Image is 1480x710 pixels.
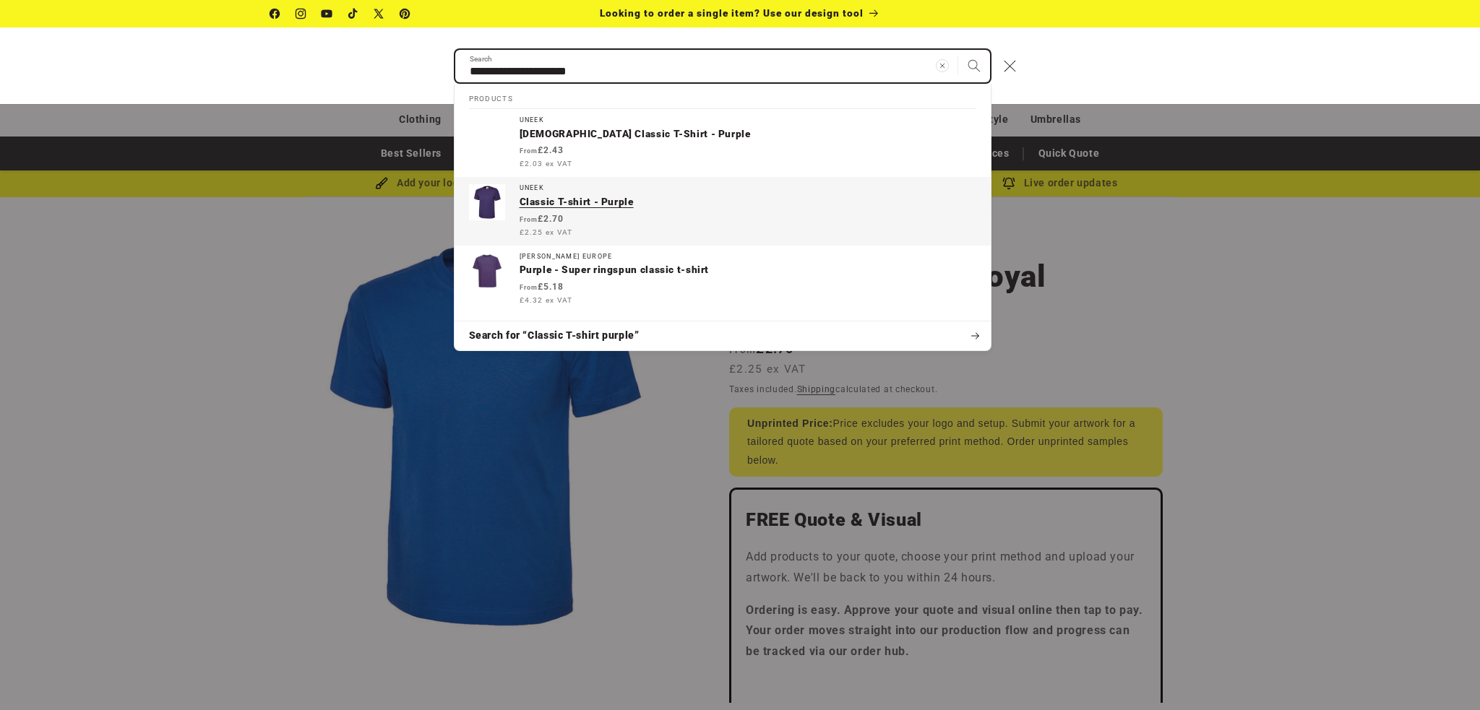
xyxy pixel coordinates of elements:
[1239,554,1480,710] iframe: Chat Widget
[600,7,864,19] span: Looking to order a single item? Use our design tool
[520,284,538,291] span: From
[520,264,976,277] p: Purple - Super ringspun classic t-shirt
[469,329,640,343] span: Search for “Classic T-shirt purple”
[455,246,991,313] a: [PERSON_NAME] EuropePurple - Super ringspun classic t-shirt From£5.18 £4.32 ex VAT
[455,177,991,245] a: UneekClassic T-shirt - Purple From£2.70 £2.25 ex VAT
[994,50,1026,82] button: Close
[469,184,505,220] img: Uneek Classic T-shirt - Purple Purple
[520,216,538,223] span: From
[926,50,958,82] button: Clear search term
[455,109,991,177] a: Uneek[DEMOGRAPHIC_DATA] Classic T-Shirt - Purple From£2.43 £2.03 ex VAT
[520,196,976,209] p: Classic T-shirt - Purple
[520,184,976,192] div: Uneek
[520,147,538,155] span: From
[520,128,976,141] p: [DEMOGRAPHIC_DATA] Classic T-Shirt - Purple
[520,214,564,224] strong: £2.70
[520,253,976,261] div: [PERSON_NAME] Europe
[520,282,564,292] strong: £5.18
[520,116,976,124] div: Uneek
[469,84,976,110] h2: Products
[520,295,572,306] span: £4.32 ex VAT
[520,227,572,238] span: £2.25 ex VAT
[520,145,564,155] strong: £2.43
[958,50,990,82] button: Search
[520,158,572,169] span: £2.03 ex VAT
[469,253,505,289] img: Super ringspun classic t-shirt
